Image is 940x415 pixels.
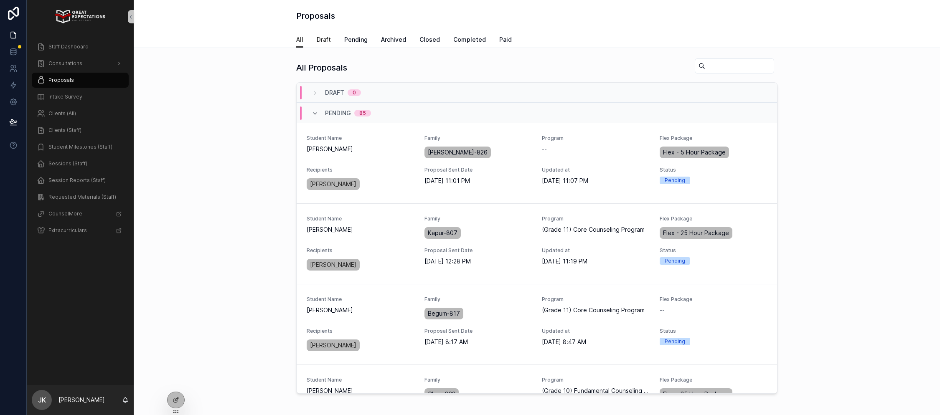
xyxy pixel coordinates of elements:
span: -- [542,145,547,153]
span: Proposal Sent Date [424,167,532,173]
a: Completed [453,32,486,49]
a: Student Name[PERSON_NAME]Family[PERSON_NAME]-826Program--Flex PackageFlex - 5 Hour PackageRecipie... [297,123,777,203]
span: Program [542,215,650,222]
span: Requested Materials (Staff) [48,194,116,200]
span: Flex Package [660,135,767,142]
span: -- [660,306,665,314]
span: [PERSON_NAME] [310,180,356,188]
span: Program [542,135,650,142]
span: [DATE] 11:07 PM [542,177,650,185]
span: [PERSON_NAME] [307,145,414,153]
a: All [296,32,303,48]
h1: Proposals [296,10,335,22]
div: Pending [665,177,685,184]
span: Staff Dashboard [48,43,89,50]
a: Staff Dashboard [32,39,129,54]
span: Student Name [307,377,414,383]
span: Proposal Sent Date [424,328,532,334]
span: Chen-822 [428,390,455,398]
span: Flex - 25 Hour Package [663,390,729,398]
span: Clients (Staff) [48,127,81,134]
span: [DATE] 8:47 AM [542,338,650,346]
a: Session Reports (Staff) [32,173,129,188]
a: Consultations [32,56,129,71]
span: [DATE] 8:17 AM [424,338,532,346]
a: [PERSON_NAME] [307,339,360,351]
span: Recipients [307,247,414,254]
span: JK [38,395,46,405]
span: [PERSON_NAME] [307,306,414,314]
span: Draft [325,89,344,97]
a: Requested Materials (Staff) [32,190,129,205]
span: Completed [453,35,486,44]
span: [PERSON_NAME]-826 [428,148,488,157]
span: [PERSON_NAME] [310,261,356,269]
span: Proposals [48,77,74,84]
span: Flex Package [660,296,767,303]
div: scrollable content [27,33,134,249]
a: Intake Survey [32,89,129,104]
h1: All Proposals [296,62,347,73]
span: Sessions (Staff) [48,160,87,167]
span: Flex Package [660,377,767,383]
span: Status [660,247,767,254]
a: Student Name[PERSON_NAME]FamilyBegum-817Program(Grade 11) Core Counseling ProgramFlex Package--Re... [297,284,777,364]
span: [PERSON_NAME] [307,225,414,234]
span: Student Name [307,215,414,222]
a: Proposals [32,73,129,88]
span: Consultations [48,60,82,67]
span: Student Name [307,135,414,142]
span: Program [542,296,650,303]
a: Sessions (Staff) [32,156,129,171]
a: Draft [317,32,331,49]
span: Extracurriculars [48,227,87,234]
span: Session Reports (Staff) [48,177,106,184]
span: Status [660,167,767,173]
span: Draft [317,35,331,44]
span: Updated at [542,328,650,334]
span: Updated at [542,167,650,173]
a: Pending [344,32,368,49]
span: Flex - 25 Hour Package [663,229,729,237]
span: Closed [419,35,440,44]
a: Clients (All) [32,106,129,121]
div: 85 [359,110,366,116]
span: Begum-817 [428,309,460,318]
span: Updated at [542,247,650,254]
span: [DATE] 11:19 PM [542,257,650,266]
span: Flex - 5 Hour Package [663,148,726,157]
span: Kapur-807 [428,229,457,237]
a: Archived [381,32,406,49]
div: Pending [665,257,685,265]
span: [PERSON_NAME] [307,387,414,395]
span: Clients (All) [48,110,76,117]
a: Extracurriculars [32,223,129,238]
a: Closed [419,32,440,49]
a: [PERSON_NAME] [307,178,360,190]
span: [DATE] 12:28 PM [424,257,532,266]
a: Student Name[PERSON_NAME]FamilyKapur-807Program(Grade 11) Core Counseling ProgramFlex PackageFlex... [297,203,777,284]
span: Pending [325,109,351,117]
div: Pending [665,338,685,345]
p: [PERSON_NAME] [58,396,105,404]
span: Flex Package [660,215,767,222]
span: Family [424,296,532,303]
span: Pending [344,35,368,44]
span: Family [424,377,532,383]
span: All [296,35,303,44]
a: Paid [499,32,512,49]
span: Status [660,328,767,334]
span: (Grade 11) Core Counseling Program [542,306,645,314]
span: [PERSON_NAME] [310,341,356,349]
span: Archived [381,35,406,44]
a: Clients (Staff) [32,123,129,138]
span: Program [542,377,650,383]
a: Student Milestones (Staff) [32,139,129,154]
span: Recipients [307,328,414,334]
span: Intake Survey [48,94,82,100]
span: Recipients [307,167,414,173]
span: Proposal Sent Date [424,247,532,254]
span: Paid [499,35,512,44]
span: (Grade 10) Fundamental Counseling Program [542,387,650,395]
span: [DATE] 11:01 PM [424,177,532,185]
